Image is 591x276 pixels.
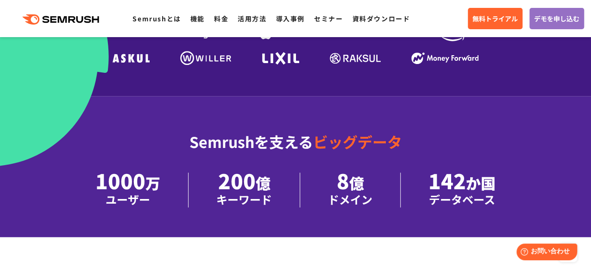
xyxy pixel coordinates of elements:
a: 資料ダウンロード [352,14,410,23]
li: 142 [401,173,523,207]
a: 導入事例 [276,14,305,23]
span: 無料トライアル [472,13,518,24]
a: 無料トライアル [468,8,522,29]
iframe: Help widget launcher [509,240,581,266]
span: 億 [256,172,270,193]
a: Semrushとは [132,14,181,23]
div: キーワード [216,191,272,207]
div: データベース [428,191,496,207]
a: 活用方法 [238,14,266,23]
span: か国 [466,172,496,193]
div: ドメイン [328,191,372,207]
div: Semrushを支える [29,126,562,173]
span: ビッグデータ [313,131,402,152]
li: 200 [189,173,300,207]
a: 料金 [214,14,228,23]
span: 億 [349,172,364,193]
li: 8 [300,173,401,207]
a: セミナー [314,14,343,23]
a: 機能 [190,14,205,23]
span: デモを申し込む [534,13,579,24]
a: デモを申し込む [529,8,584,29]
